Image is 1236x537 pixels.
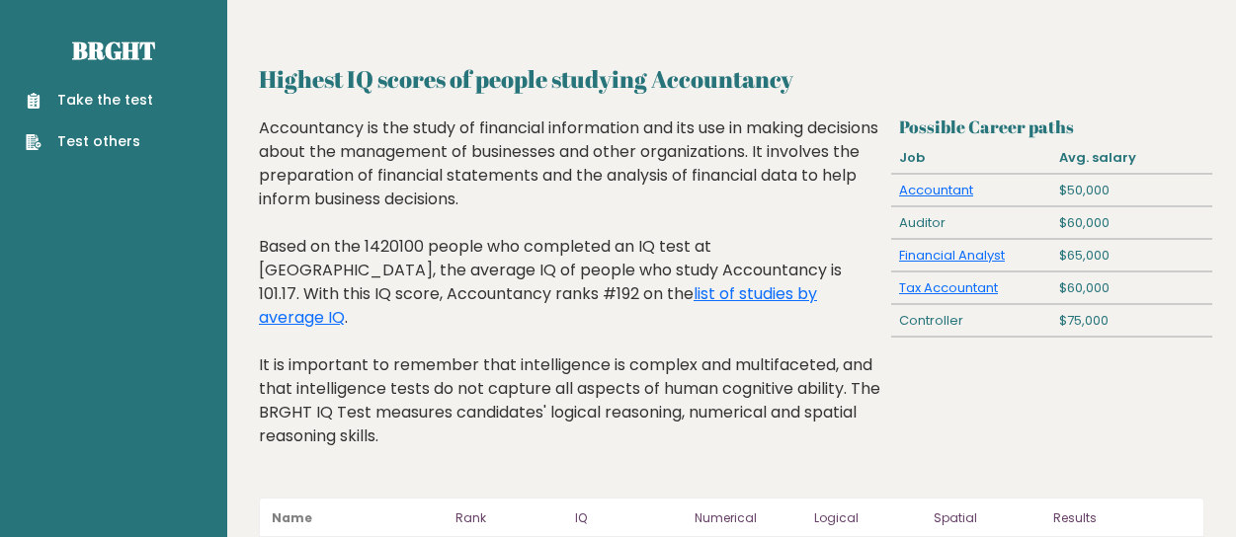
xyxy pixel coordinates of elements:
p: IQ [575,506,683,530]
p: Rank [455,506,563,530]
p: Logical [814,506,922,530]
a: Accountant [899,181,973,199]
div: $50,000 [1052,175,1212,206]
div: Avg. salary [1052,142,1212,174]
p: Numerical [695,506,802,530]
div: Auditor [891,207,1051,239]
a: Take the test [26,90,153,111]
b: Name [272,509,312,526]
h3: Possible Career paths [899,116,1204,137]
div: $75,000 [1052,305,1212,337]
div: Accountancy is the study of financial information and its use in making decisions about the manag... [259,116,884,478]
p: Spatial [934,506,1041,530]
a: Financial Analyst [899,246,1005,265]
p: Results [1053,506,1192,530]
a: Tax Accountant [899,278,998,297]
div: $65,000 [1052,240,1212,271]
a: Test others [26,131,153,152]
div: Job [891,142,1051,174]
div: $60,000 [1052,207,1212,239]
a: Brght [72,35,155,66]
div: Controller [891,305,1051,337]
h2: Highest IQ scores of people studying Accountancy [259,61,1204,97]
div: $60,000 [1052,272,1212,304]
a: list of studies by average IQ [259,282,817,329]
